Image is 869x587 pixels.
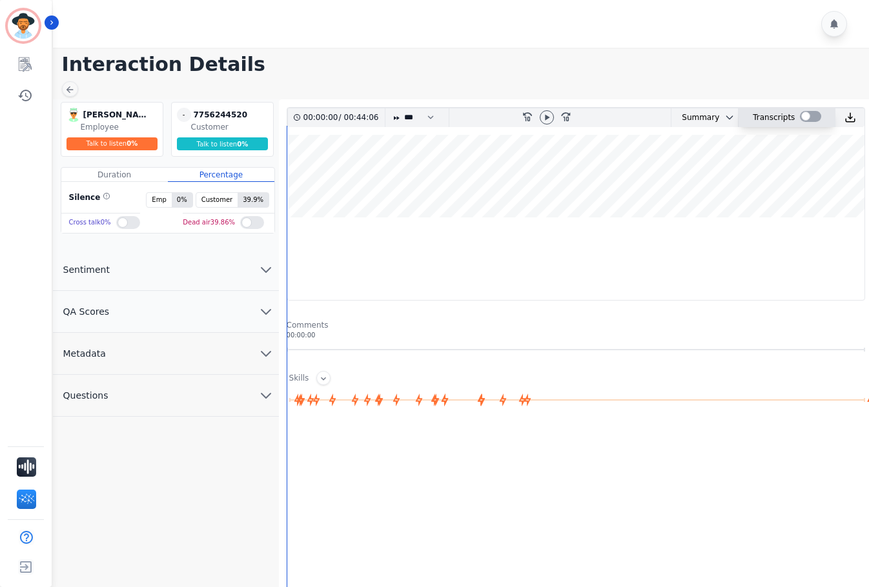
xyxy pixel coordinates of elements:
[53,347,116,360] span: Metadata
[53,305,120,318] span: QA Scores
[147,193,171,207] span: Emp
[258,346,274,361] svg: chevron down
[753,108,795,127] div: Transcripts
[66,192,111,208] div: Silence
[196,193,238,207] span: Customer
[289,373,309,385] div: Skills
[69,214,111,232] div: Cross talk 0 %
[8,10,39,41] img: Bordered avatar
[303,108,382,127] div: /
[287,330,865,340] div: 00:00:00
[258,262,274,277] svg: chevron down
[127,140,138,147] span: 0 %
[258,388,274,403] svg: chevron down
[287,320,865,330] div: Comments
[177,108,191,122] span: -
[724,112,735,123] svg: chevron down
[177,137,269,150] div: Talk to listen
[168,168,274,182] div: Percentage
[172,193,192,207] span: 0 %
[53,291,279,333] button: QA Scores chevron down
[61,168,168,182] div: Duration
[53,389,119,402] span: Questions
[62,53,869,76] h1: Interaction Details
[238,193,269,207] span: 39.9 %
[83,108,148,122] div: [PERSON_NAME]
[53,263,120,276] span: Sentiment
[303,108,339,127] div: 00:00:00
[53,249,279,291] button: Sentiment chevron down
[53,333,279,375] button: Metadata chevron down
[81,122,160,132] div: Employee
[342,108,377,127] div: 00:44:06
[671,108,719,127] div: Summary
[53,375,279,417] button: Questions chevron down
[194,108,258,122] div: 7756244520
[258,304,274,319] svg: chevron down
[844,112,856,123] img: download audio
[183,214,235,232] div: Dead air 39.86 %
[719,112,735,123] button: chevron down
[237,141,248,148] span: 0 %
[66,137,158,150] div: Talk to listen
[191,122,271,132] div: Customer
